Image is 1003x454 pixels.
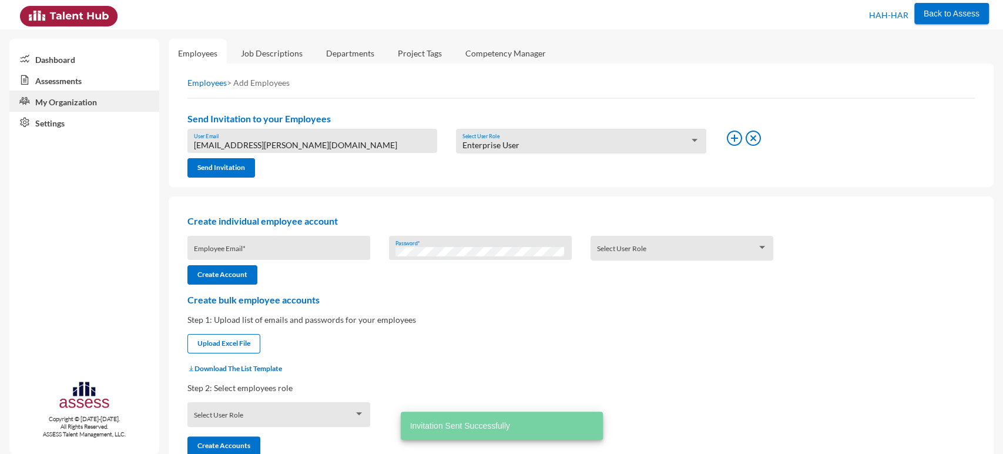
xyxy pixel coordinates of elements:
a: Competency Manager [456,39,555,68]
span: Invitation Sent Successfully [410,420,510,432]
a: Job Descriptions [232,39,312,68]
button: Send Invitation [187,158,255,178]
a: Project Tags [388,39,451,68]
img: assesscompany-logo.png [58,380,110,413]
p: Step 2: Select employees role [187,383,975,393]
a: Employees [169,39,227,68]
p: Copyright © [DATE]-[DATE]. All Rights Reserved. ASSESS Talent Management, LLC. [9,415,159,438]
a: Dashboard [9,48,159,69]
input: User Email [194,141,431,150]
span: Enterprise User [462,140,519,150]
a: Assessments [9,69,159,91]
button: Upload Excel File [187,334,260,353]
p: Step 1: Upload list of emails and passwords for your employees [187,315,975,325]
a: Settings [9,112,159,133]
span: Back to Assess [924,9,979,18]
a: My Organization [9,91,159,112]
p: Create individual employee account [187,215,975,226]
p: Create bulk employee accounts [187,294,975,305]
a: Departments [317,39,384,68]
button: Create Account [187,265,257,285]
p: Send Invitation to your Employees [187,113,975,124]
span: > Add Employees [227,78,290,88]
button: Back to Assess [914,3,989,24]
a: Back to Assess [914,6,989,19]
p: HAH-HAR [869,6,908,25]
button: Download The List Template [187,364,282,373]
a: Employees [187,78,227,88]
